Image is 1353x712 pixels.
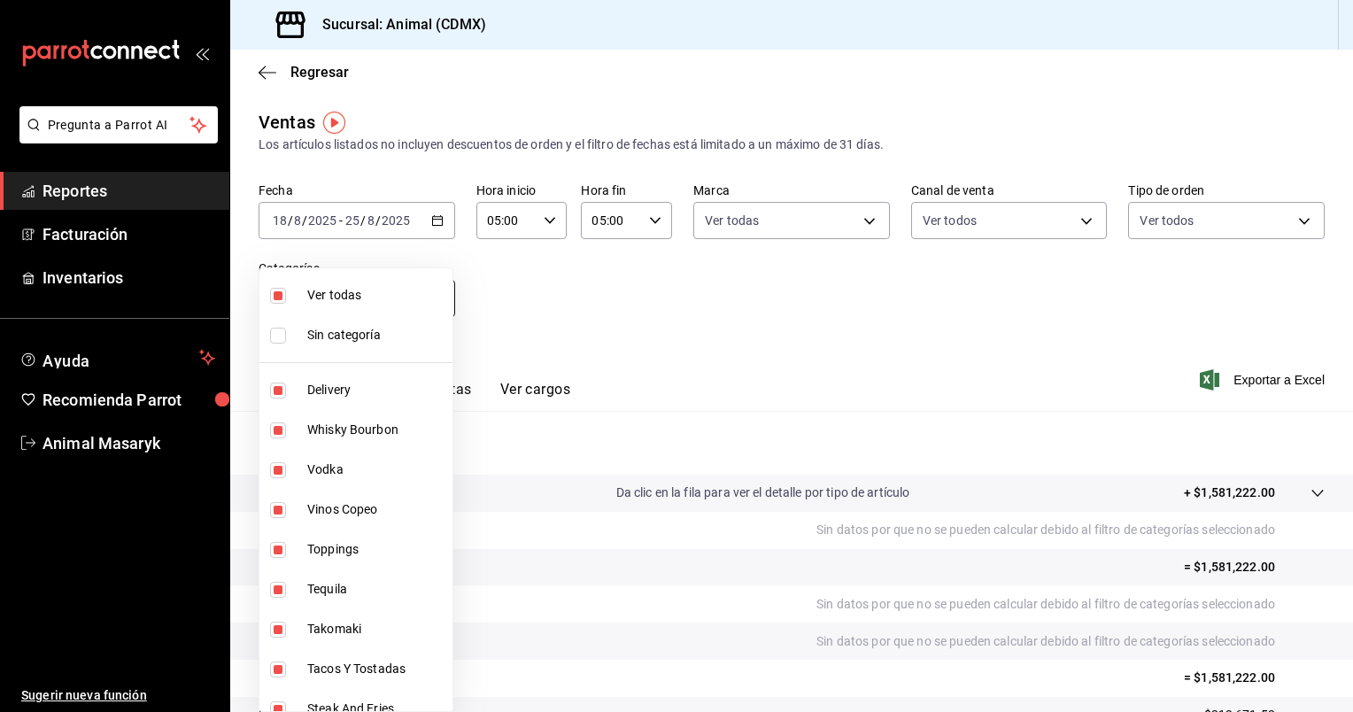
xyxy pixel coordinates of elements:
span: Toppings [307,540,445,559]
span: Sin categoría [307,326,445,344]
span: Takomaki [307,620,445,638]
span: Tequila [307,580,445,599]
span: Delivery [307,381,445,399]
span: Tacos Y Tostadas [307,660,445,678]
span: Vinos Copeo [307,500,445,519]
span: Vodka [307,460,445,479]
span: Ver todas [307,286,445,305]
span: Whisky Bourbon [307,421,445,439]
img: Tooltip marker [323,112,345,134]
